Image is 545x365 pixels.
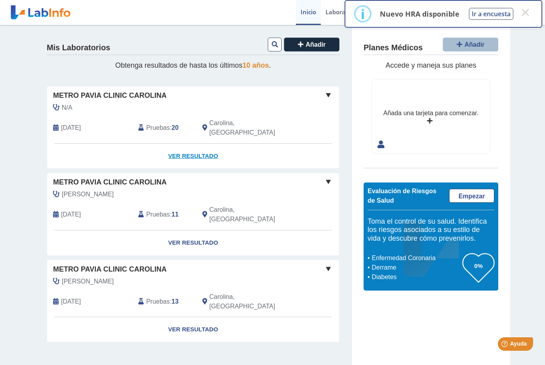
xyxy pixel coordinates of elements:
span: 10 años [242,61,269,69]
span: Obtenga resultados de hasta los últimos . [115,61,271,69]
a: Ver Resultado [47,144,339,169]
span: Empezar [459,193,485,200]
span: 2024-05-02 [61,210,81,219]
h3: 0% [463,261,494,271]
div: i [361,7,365,21]
button: Close this dialog [518,5,532,19]
span: Carolina, PR [210,292,297,311]
p: Nuevo HRA disponible [380,9,459,19]
span: Añadir [306,41,326,48]
a: Empezar [449,189,494,203]
div: : [132,292,196,311]
span: Pruebas [146,297,170,306]
iframe: Help widget launcher [474,334,536,356]
b: 11 [172,211,179,218]
li: Derrame [370,263,463,272]
span: N/A [62,103,72,112]
span: Metro Pavia Clinic Carolina [53,177,167,188]
b: 13 [172,298,179,305]
span: Carolina, PR [210,205,297,224]
span: Evaluación de Riesgos de Salud [368,188,436,204]
div: : [132,118,196,137]
span: Pruebas [146,210,170,219]
span: Accede y maneja sus planes [385,61,476,69]
h4: Planes Médicos [364,43,423,53]
h4: Mis Laboratorios [47,43,110,53]
button: Añadir [443,38,498,51]
span: 2025-08-19 [61,123,81,133]
span: 2023-09-22 [61,297,81,306]
span: Metro Pavia Clinic Carolina [53,90,167,101]
button: Ir a encuesta [469,8,513,20]
span: Metro Pavia Clinic Carolina [53,264,167,275]
a: Ver Resultado [47,230,339,255]
div: Añada una tarjeta para comenzar. [383,108,478,118]
span: Vazquez Martinera, Julia [62,190,114,199]
span: Vazquez Martinera, Julia [62,277,114,286]
b: 20 [172,124,179,131]
button: Añadir [284,38,339,51]
a: Ver Resultado [47,317,339,342]
span: Añadir [465,41,485,48]
li: Diabetes [370,272,463,282]
h5: Toma el control de su salud. Identifica los riesgos asociados a su estilo de vida y descubre cómo... [368,217,494,243]
div: : [132,205,196,224]
li: Enfermedad Coronaria [370,253,463,263]
span: Pruebas [146,123,170,133]
span: Carolina, PR [210,118,297,137]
